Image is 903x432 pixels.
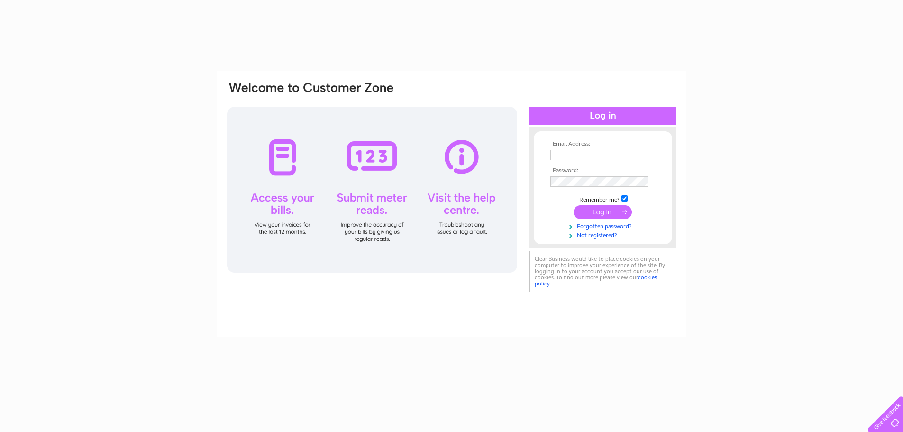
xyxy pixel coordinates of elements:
th: Password: [548,167,658,174]
th: Email Address: [548,141,658,147]
a: cookies policy [535,274,657,287]
td: Remember me? [548,194,658,203]
a: Forgotten password? [550,221,658,230]
input: Submit [574,205,632,219]
div: Clear Business would like to place cookies on your computer to improve your experience of the sit... [529,251,676,292]
a: Not registered? [550,230,658,239]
